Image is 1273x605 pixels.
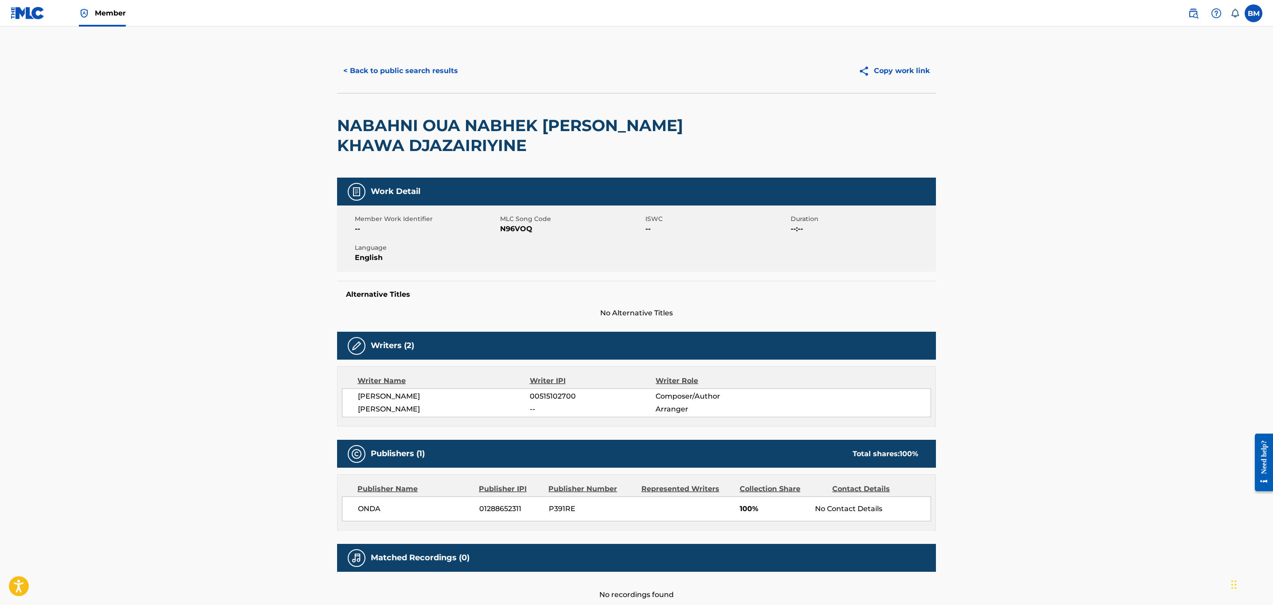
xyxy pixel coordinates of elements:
[500,214,643,224] span: MLC Song Code
[791,214,934,224] span: Duration
[358,504,473,514] span: ONDA
[656,404,770,415] span: Arranger
[371,186,420,197] h5: Work Detail
[645,214,788,224] span: ISWC
[740,504,808,514] span: 100%
[1207,4,1225,22] div: Help
[656,391,770,402] span: Composer/Author
[337,572,936,600] div: No recordings found
[357,376,530,386] div: Writer Name
[549,504,635,514] span: P391RE
[1248,427,1273,498] iframe: Resource Center
[346,290,927,299] h5: Alternative Titles
[1231,571,1237,598] div: Drag
[852,60,936,82] button: Copy work link
[858,66,874,77] img: Copy work link
[1184,4,1202,22] a: Public Search
[791,224,934,234] span: --:--
[351,449,362,459] img: Publishers
[79,8,89,19] img: Top Rightsholder
[355,224,498,234] span: --
[358,404,530,415] span: [PERSON_NAME]
[357,484,472,494] div: Publisher Name
[371,449,425,459] h5: Publishers (1)
[900,450,918,458] span: 100 %
[479,484,542,494] div: Publisher IPI
[1188,8,1199,19] img: search
[1229,562,1273,605] iframe: Chat Widget
[351,341,362,351] img: Writers
[530,404,656,415] span: --
[371,553,470,563] h5: Matched Recordings (0)
[530,391,656,402] span: 00515102700
[853,449,918,459] div: Total shares:
[351,553,362,563] img: Matched Recordings
[358,391,530,402] span: [PERSON_NAME]
[479,504,542,514] span: 01288652311
[351,186,362,197] img: Work Detail
[355,214,498,224] span: Member Work Identifier
[337,60,464,82] button: < Back to public search results
[656,376,770,386] div: Writer Role
[740,484,826,494] div: Collection Share
[645,224,788,234] span: --
[355,243,498,252] span: Language
[95,8,126,18] span: Member
[1211,8,1222,19] img: help
[500,224,643,234] span: N96VOQ
[641,484,733,494] div: Represented Writers
[815,504,931,514] div: No Contact Details
[11,7,45,19] img: MLC Logo
[548,484,634,494] div: Publisher Number
[355,252,498,263] span: English
[337,116,696,155] h2: NABAHNI OUA NABHEK [PERSON_NAME] KHAWA DJAZAIRIYINE
[832,484,918,494] div: Contact Details
[530,376,656,386] div: Writer IPI
[337,308,936,318] span: No Alternative Titles
[371,341,414,351] h5: Writers (2)
[1230,9,1239,18] div: Notifications
[1245,4,1262,22] div: User Menu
